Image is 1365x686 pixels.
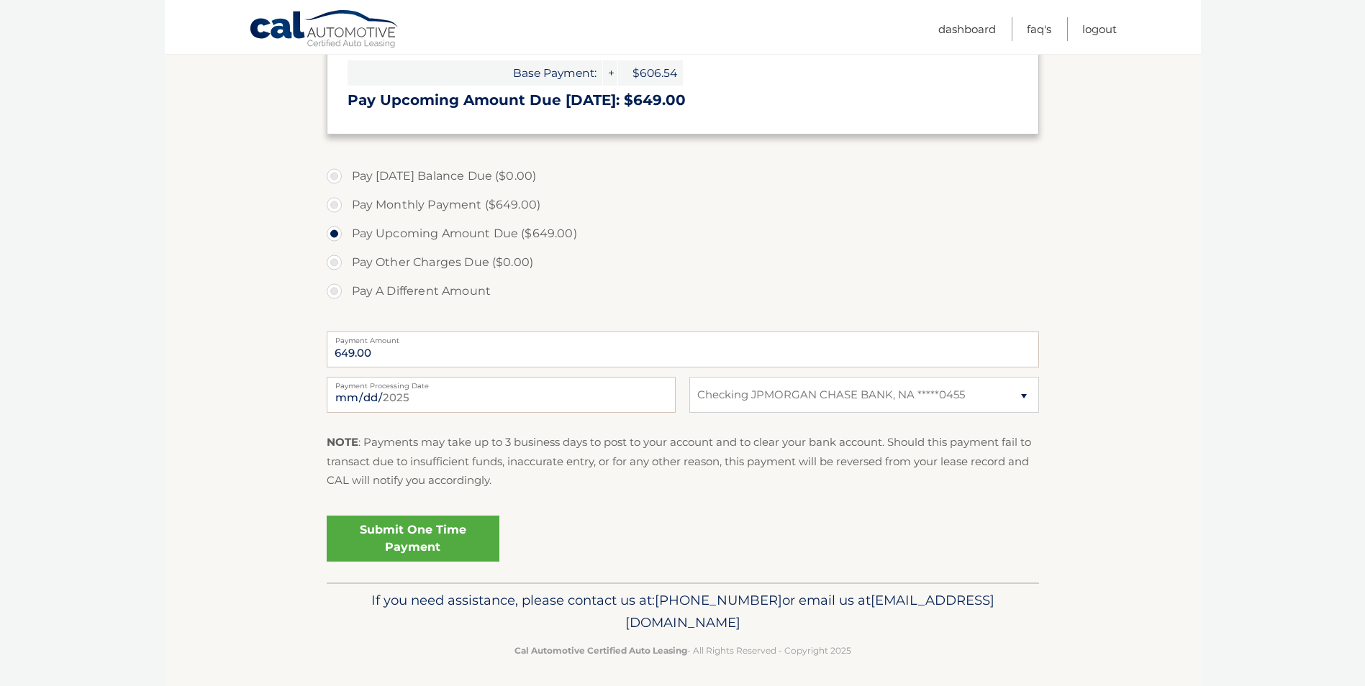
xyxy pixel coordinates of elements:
label: Pay [DATE] Balance Due ($0.00) [327,162,1039,191]
span: $606.54 [618,60,683,86]
span: Base Payment: [348,60,602,86]
span: [PHONE_NUMBER] [655,592,782,608]
input: Payment Amount [327,331,1039,367]
h3: Pay Upcoming Amount Due [DATE]: $649.00 [348,91,1018,109]
a: FAQ's [1027,17,1051,41]
label: Pay Upcoming Amount Due ($649.00) [327,219,1039,248]
label: Payment Amount [327,331,1039,343]
label: Pay Monthly Payment ($649.00) [327,191,1039,219]
strong: Cal Automotive Certified Auto Leasing [514,645,687,656]
input: Payment Date [327,377,676,413]
label: Pay A Different Amount [327,277,1039,306]
label: Pay Other Charges Due ($0.00) [327,248,1039,277]
strong: NOTE [327,435,358,449]
a: Dashboard [938,17,996,41]
p: : Payments may take up to 3 business days to post to your account and to clear your bank account.... [327,433,1039,490]
p: If you need assistance, please contact us at: or email us at [336,589,1030,635]
a: Cal Automotive [249,9,400,51]
a: Logout [1082,17,1117,41]
label: Payment Processing Date [327,377,676,388]
span: + [603,60,617,86]
p: - All Rights Reserved - Copyright 2025 [336,643,1030,658]
a: Submit One Time Payment [327,516,499,562]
